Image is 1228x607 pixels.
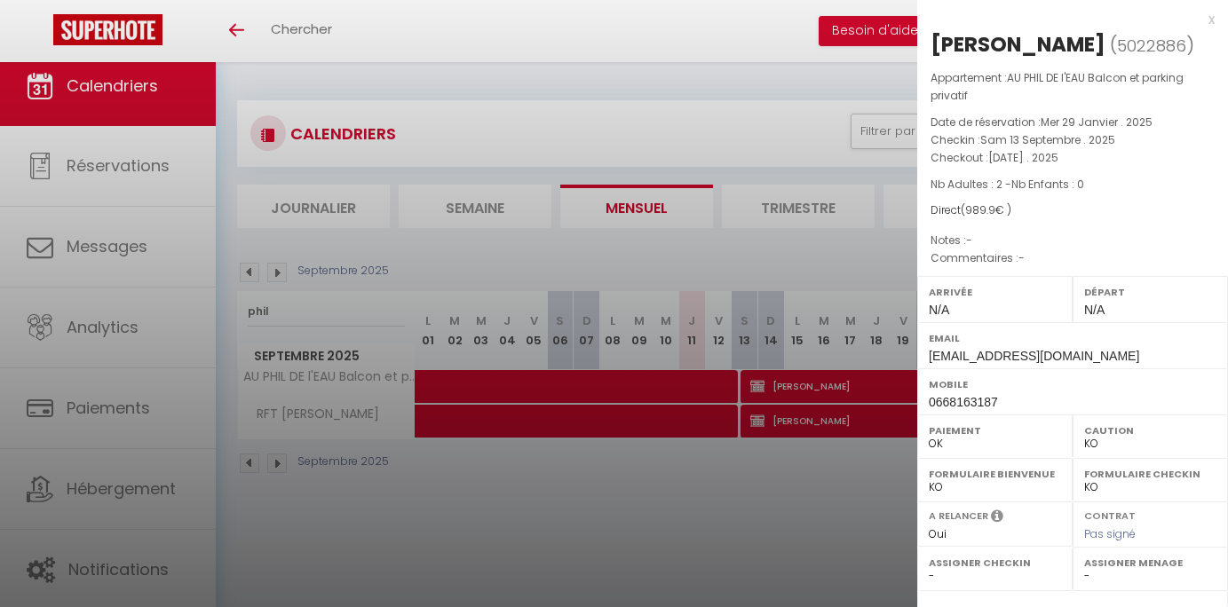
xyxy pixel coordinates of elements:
[1084,465,1216,483] label: Formulaire Checkin
[1084,508,1136,520] label: Contrat
[1084,422,1216,439] label: Caution
[931,249,1215,267] p: Commentaires :
[929,395,998,409] span: 0668163187
[1011,177,1084,192] span: Nb Enfants : 0
[931,232,1215,249] p: Notes :
[966,233,972,248] span: -
[929,303,949,317] span: N/A
[929,422,1061,439] label: Paiement
[931,70,1184,103] span: AU PHIL DE l'EAU Balcon et parking privatif
[1084,526,1136,541] span: Pas signé
[931,177,1084,192] span: Nb Adultes : 2 -
[917,9,1215,30] div: x
[931,149,1215,167] p: Checkout :
[1041,114,1153,130] span: Mer 29 Janvier . 2025
[1117,35,1186,57] span: 5022886
[961,202,1011,217] span: ( € )
[929,554,1061,572] label: Assigner Checkin
[1018,250,1025,265] span: -
[929,465,1061,483] label: Formulaire Bienvenue
[1153,527,1215,594] iframe: Chat
[929,349,1139,363] span: [EMAIL_ADDRESS][DOMAIN_NAME]
[931,131,1215,149] p: Checkin :
[965,202,995,217] span: 989.9
[1084,554,1216,572] label: Assigner Menage
[929,508,988,524] label: A relancer
[980,132,1115,147] span: Sam 13 Septembre . 2025
[991,508,1003,528] i: Sélectionner OUI si vous souhaiter envoyer les séquences de messages post-checkout
[14,7,67,60] button: Ouvrir le widget de chat LiveChat
[929,283,1061,301] label: Arrivée
[931,69,1215,105] p: Appartement :
[929,329,1216,347] label: Email
[931,202,1215,219] div: Direct
[988,150,1058,165] span: [DATE] . 2025
[1084,283,1216,301] label: Départ
[931,114,1215,131] p: Date de réservation :
[931,30,1105,59] div: [PERSON_NAME]
[1110,33,1194,58] span: ( )
[1084,303,1105,317] span: N/A
[929,375,1216,393] label: Mobile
